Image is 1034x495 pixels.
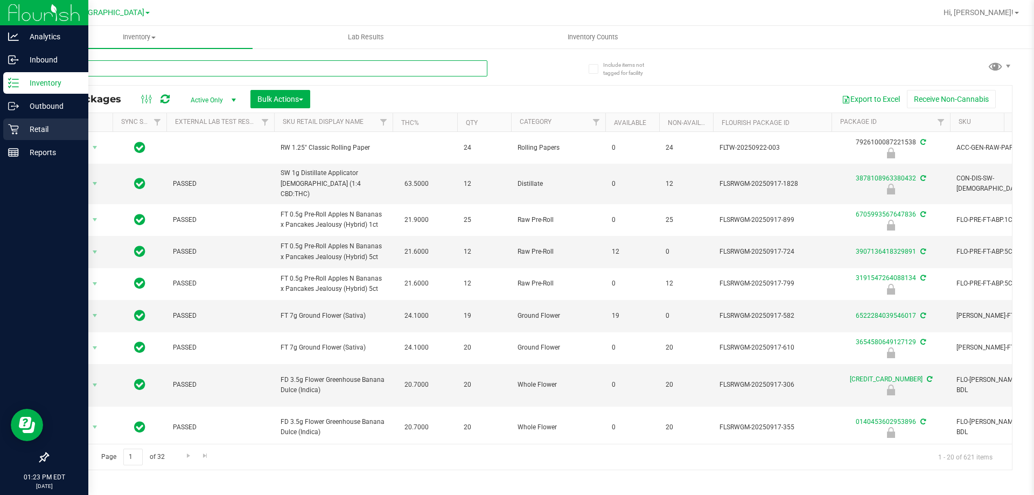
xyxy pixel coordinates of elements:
a: 3191547264088134 [856,274,916,282]
span: Sync from Compliance System [919,338,926,346]
span: 1 - 20 of 621 items [930,449,1001,465]
span: FT 7g Ground Flower (Sativa) [281,311,386,321]
span: 21.6000 [399,276,434,291]
div: Newly Received [830,347,952,358]
inline-svg: Inbound [8,54,19,65]
a: 3654580649127129 [856,338,916,346]
span: Sync from Compliance System [919,211,926,218]
span: select [88,378,102,393]
span: Inventory [26,32,253,42]
a: 0140453602953896 [856,418,916,426]
button: Export to Excel [835,90,907,108]
span: 0 [612,278,653,289]
span: FLSRWGM-20250917-899 [719,215,825,225]
span: Bulk Actions [257,95,303,103]
span: 12 [464,247,505,257]
a: 3878108963380432 [856,175,916,182]
p: [DATE] [5,482,83,490]
span: Rolling Papers [518,143,599,153]
span: Raw Pre-Roll [518,278,599,289]
span: In Sync [134,212,145,227]
div: Newly Received [830,427,952,438]
span: Sync from Compliance System [925,375,932,383]
span: 20 [666,380,707,390]
span: Raw Pre-Roll [518,247,599,257]
a: Filter [149,113,166,131]
span: 0 [612,343,653,353]
a: Sync Status [121,118,163,126]
span: 25 [666,215,707,225]
span: 0 [666,247,707,257]
inline-svg: Analytics [8,31,19,42]
a: Filter [256,113,274,131]
a: Available [614,119,646,127]
span: FT 0.5g Pre-Roll Apples N Bananas x Pancakes Jealousy (Hybrid) 1ct [281,210,386,230]
span: 19 [464,311,505,321]
input: Search Package ID, Item Name, SKU, Lot or Part Number... [47,60,487,76]
span: select [88,140,102,155]
a: Flourish Package ID [722,119,790,127]
a: Lab Results [253,26,479,48]
span: 20 [464,422,505,433]
span: Whole Flower [518,380,599,390]
span: 0 [666,311,707,321]
span: FLSRWGM-20250917-1828 [719,179,825,189]
a: 6522284039546017 [856,312,916,319]
span: In Sync [134,176,145,191]
span: In Sync [134,308,145,323]
span: PASSED [173,311,268,321]
p: Analytics [19,30,83,43]
a: External Lab Test Result [175,118,260,126]
span: Raw Pre-Roll [518,215,599,225]
span: In Sync [134,377,145,392]
p: Retail [19,123,83,136]
a: Non-Available [668,119,716,127]
p: Inbound [19,53,83,66]
span: select [88,308,102,323]
span: FLTW-20250922-003 [719,143,825,153]
span: PASSED [173,278,268,289]
span: 0 [612,422,653,433]
span: In Sync [134,244,145,259]
span: FT 0.5g Pre-Roll Apples N Bananas x Pancakes Jealousy (Hybrid) 5ct [281,241,386,262]
span: FLSRWGM-20250917-355 [719,422,825,433]
button: Receive Non-Cannabis [907,90,996,108]
span: PASSED [173,179,268,189]
span: select [88,420,102,435]
a: Filter [375,113,393,131]
span: FT 0.5g Pre-Roll Apples N Bananas x Pancakes Jealousy (Hybrid) 5ct [281,274,386,294]
span: FLSRWGM-20250917-582 [719,311,825,321]
span: SW 1g Distillate Applicator [DEMOGRAPHIC_DATA] (1:4 CBD:THC) [281,168,386,199]
a: 3907136418329891 [856,248,916,255]
a: [CREDIT_CARD_NUMBER] [850,375,923,383]
span: In Sync [134,276,145,291]
span: 0 [612,215,653,225]
a: Package ID [840,118,877,126]
span: 24.1000 [399,340,434,355]
span: 24 [666,143,707,153]
span: In Sync [134,420,145,435]
input: 1 [123,449,143,465]
a: Qty [466,119,478,127]
inline-svg: Reports [8,147,19,158]
span: FLSRWGM-20250917-724 [719,247,825,257]
span: 20.7000 [399,420,434,435]
span: 63.5000 [399,176,434,192]
p: 01:23 PM EDT [5,472,83,482]
span: Include items not tagged for facility [603,61,657,77]
p: Reports [19,146,83,159]
span: FLSRWGM-20250917-610 [719,343,825,353]
span: Sync from Compliance System [919,418,926,426]
span: 20 [464,343,505,353]
span: select [88,276,102,291]
a: Inventory [26,26,253,48]
span: select [88,212,102,227]
a: Go to the next page [180,449,196,463]
div: Newly Received [830,385,952,395]
span: 24 [464,143,505,153]
span: PASSED [173,247,268,257]
a: Category [520,118,551,126]
span: PASSED [173,380,268,390]
inline-svg: Outbound [8,101,19,111]
span: Sync from Compliance System [919,312,926,319]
